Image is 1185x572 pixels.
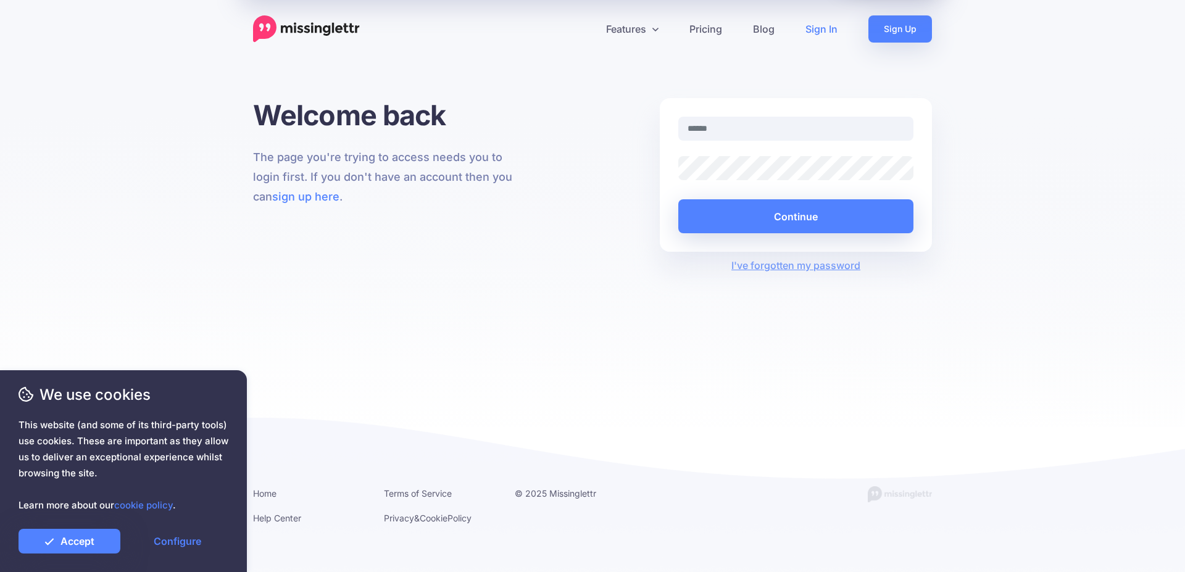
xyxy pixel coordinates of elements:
[591,15,674,43] a: Features
[19,384,228,405] span: We use cookies
[127,529,228,553] a: Configure
[384,510,496,526] li: & Policy
[731,259,860,271] a: I've forgotten my password
[738,15,790,43] a: Blog
[114,499,173,511] a: cookie policy
[253,147,525,207] p: The page you're trying to access needs you to login first. If you don't have an account then you ...
[674,15,738,43] a: Pricing
[272,190,339,203] a: sign up here
[515,486,627,501] li: © 2025 Missinglettr
[384,488,452,499] a: Terms of Service
[384,513,414,523] a: Privacy
[253,513,301,523] a: Help Center
[19,529,120,553] a: Accept
[868,15,932,43] a: Sign Up
[790,15,853,43] a: Sign In
[678,199,913,233] button: Continue
[253,488,276,499] a: Home
[253,98,525,132] h1: Welcome back
[420,513,447,523] a: Cookie
[19,417,228,513] span: This website (and some of its third-party tools) use cookies. These are important as they allow u...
